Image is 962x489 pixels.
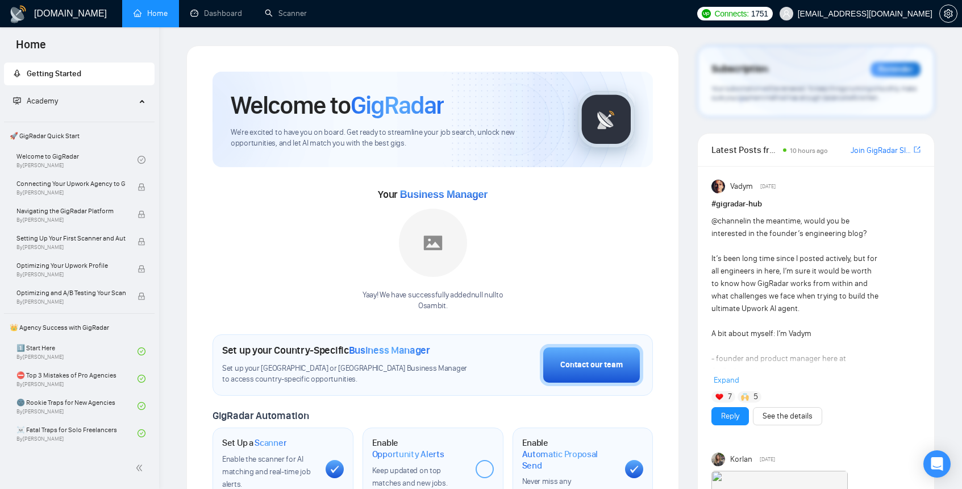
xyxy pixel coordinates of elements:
[138,183,145,191] span: lock
[134,9,168,18] a: homeHome
[363,301,503,312] p: Osambit .
[16,271,126,278] span: By [PERSON_NAME]
[16,260,126,271] span: Optimizing Your Upwork Profile
[730,180,753,193] span: Vadym
[138,238,145,246] span: lock
[4,63,155,85] li: Getting Started
[851,144,911,157] a: Join GigRadar Slack Community
[222,454,310,489] span: Enable the scanner for AI matching and real-time job alerts.
[721,410,739,422] a: Reply
[13,69,21,77] span: rocket
[760,181,776,192] span: [DATE]
[711,453,725,466] img: Korlan
[27,69,81,78] span: Getting Started
[372,466,448,488] span: Keep updated on top matches and new jobs.
[222,437,286,449] h1: Set Up a
[702,9,711,18] img: upwork-logo.png
[351,90,444,121] span: GigRadar
[711,143,780,157] span: Latest Posts from the GigRadar Community
[782,10,790,18] span: user
[222,363,475,385] span: Set up your [GEOGRAPHIC_DATA] or [GEOGRAPHIC_DATA] Business Manager to access country-specific op...
[372,437,467,459] h1: Enable
[560,359,623,371] div: Contact our team
[399,209,467,277] img: placeholder.png
[753,391,758,403] span: 5
[16,233,126,244] span: Setting Up Your First Scanner and Auto-Bidder
[714,7,748,20] span: Connects:
[16,421,138,446] a: ☠️ Fatal Traps for Solo FreelancersBy[PERSON_NAME]
[5,316,153,339] span: 👑 Agency Success with GigRadar
[138,156,145,164] span: check-circle
[16,299,126,305] span: By [PERSON_NAME]
[763,410,813,422] a: See the details
[711,60,768,79] span: Subscription
[378,188,488,201] span: Your
[939,9,957,18] a: setting
[138,429,145,437] span: check-circle
[711,180,725,193] img: Vadym
[753,407,822,425] button: See the details
[13,96,58,106] span: Academy
[27,96,58,106] span: Academy
[711,84,916,102] span: Your subscription will be renewed. To keep things running smoothly, make sure your payment method...
[914,144,921,155] a: export
[940,9,957,18] span: setting
[711,198,921,210] h1: # gigradar-hub
[213,409,309,422] span: GigRadar Automation
[138,265,145,273] span: lock
[349,344,430,357] span: Business Manager
[13,97,21,105] span: fund-projection-screen
[16,339,138,364] a: 1️⃣ Start HereBy[PERSON_NAME]
[522,437,617,471] h1: Enable
[914,145,921,154] span: export
[400,189,488,200] span: Business Manager
[363,290,503,312] div: Yaay! We have successfully added null null to
[255,437,286,449] span: Scanner
[871,62,921,77] div: Reminder
[231,127,560,149] span: We're excited to have you on board. Get ready to streamline your job search, unlock new opportuni...
[714,375,739,385] span: Expand
[138,375,145,383] span: check-circle
[372,449,444,460] span: Opportunity Alerts
[728,391,732,403] span: 7
[16,205,126,217] span: Navigating the GigRadar Platform
[578,91,635,148] img: gigradar-logo.png
[222,344,430,357] h1: Set up your Country-Specific
[540,344,643,386] button: Contact our team
[741,393,749,401] img: 🙌
[16,244,126,251] span: By [PERSON_NAME]
[16,147,138,172] a: Welcome to GigRadarBy[PERSON_NAME]
[16,189,126,196] span: By [PERSON_NAME]
[16,393,138,418] a: 🌚 Rookie Traps for New AgenciesBy[PERSON_NAME]
[16,217,126,223] span: By [PERSON_NAME]
[715,393,723,401] img: ❤️
[711,216,745,226] span: @channel
[138,292,145,300] span: lock
[760,454,775,465] span: [DATE]
[135,462,147,474] span: double-left
[138,210,145,218] span: lock
[231,90,444,121] h1: Welcome to
[923,450,951,478] div: Open Intercom Messenger
[522,449,617,471] span: Automatic Proposal Send
[5,125,153,147] span: 🚀 GigRadar Quick Start
[138,347,145,355] span: check-circle
[7,36,55,60] span: Home
[16,366,138,391] a: ⛔ Top 3 Mistakes of Pro AgenciesBy[PERSON_NAME]
[265,9,307,18] a: searchScanner
[939,5,957,23] button: setting
[190,9,242,18] a: dashboardDashboard
[138,402,145,410] span: check-circle
[16,178,126,189] span: Connecting Your Upwork Agency to GigRadar
[790,147,828,155] span: 10 hours ago
[730,453,752,466] span: Korlan
[751,7,768,20] span: 1751
[9,5,27,23] img: logo
[711,407,749,425] button: Reply
[16,287,126,299] span: Optimizing and A/B Testing Your Scanner for Better Results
